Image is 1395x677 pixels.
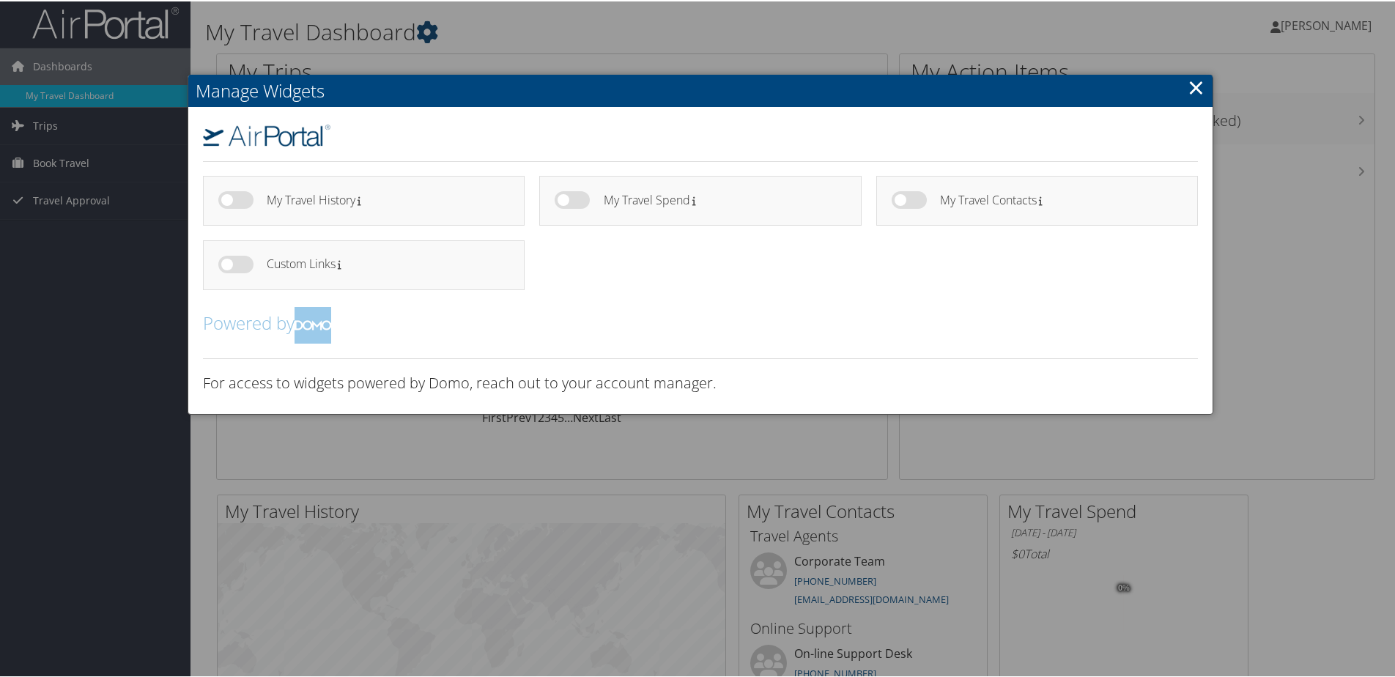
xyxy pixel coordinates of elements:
[604,193,835,205] h4: My Travel Spend
[203,371,1198,392] h3: For access to widgets powered by Domo, reach out to your account manager.
[295,306,331,342] img: domo-logo.png
[203,123,330,145] img: airportal-logo.png
[1188,71,1205,100] a: Close
[203,306,1198,342] h2: Powered by
[267,193,498,205] h4: My Travel History
[940,193,1172,205] h4: My Travel Contacts
[267,256,498,269] h4: Custom Links
[188,73,1213,106] h2: Manage Widgets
